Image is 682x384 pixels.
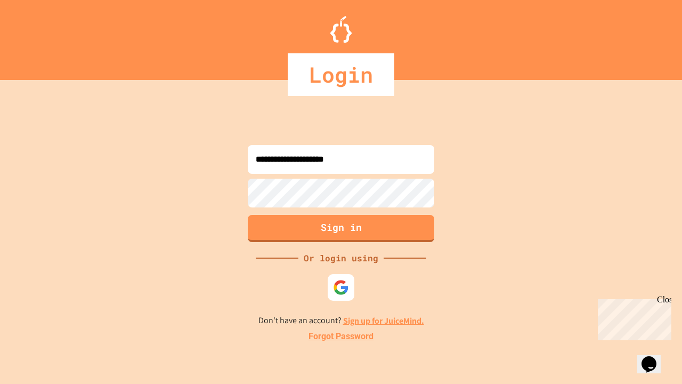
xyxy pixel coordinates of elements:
p: Don't have an account? [258,314,424,327]
a: Forgot Password [308,330,374,343]
img: google-icon.svg [333,279,349,295]
iframe: chat widget [637,341,671,373]
iframe: chat widget [594,295,671,340]
a: Sign up for JuiceMind. [343,315,424,326]
div: Chat with us now!Close [4,4,74,68]
div: Login [288,53,394,96]
button: Sign in [248,215,434,242]
img: Logo.svg [330,16,352,43]
div: Or login using [298,252,384,265]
